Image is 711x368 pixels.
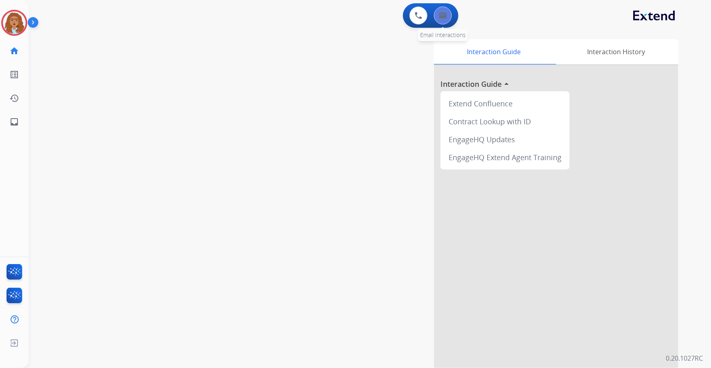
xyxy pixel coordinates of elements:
div: Extend Confluence [444,95,566,112]
mat-icon: inbox [9,117,19,127]
div: Contract Lookup with ID [444,112,566,130]
mat-icon: home [9,46,19,56]
div: Interaction Guide [434,39,554,64]
mat-icon: history [9,93,19,103]
div: Interaction History [554,39,678,64]
div: EngageHQ Updates [444,130,566,148]
mat-icon: list_alt [9,70,19,79]
p: 0.20.1027RC [666,353,703,363]
img: avatar [3,11,26,34]
span: Email Interactions [420,31,466,39]
div: EngageHQ Extend Agent Training [444,148,566,166]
